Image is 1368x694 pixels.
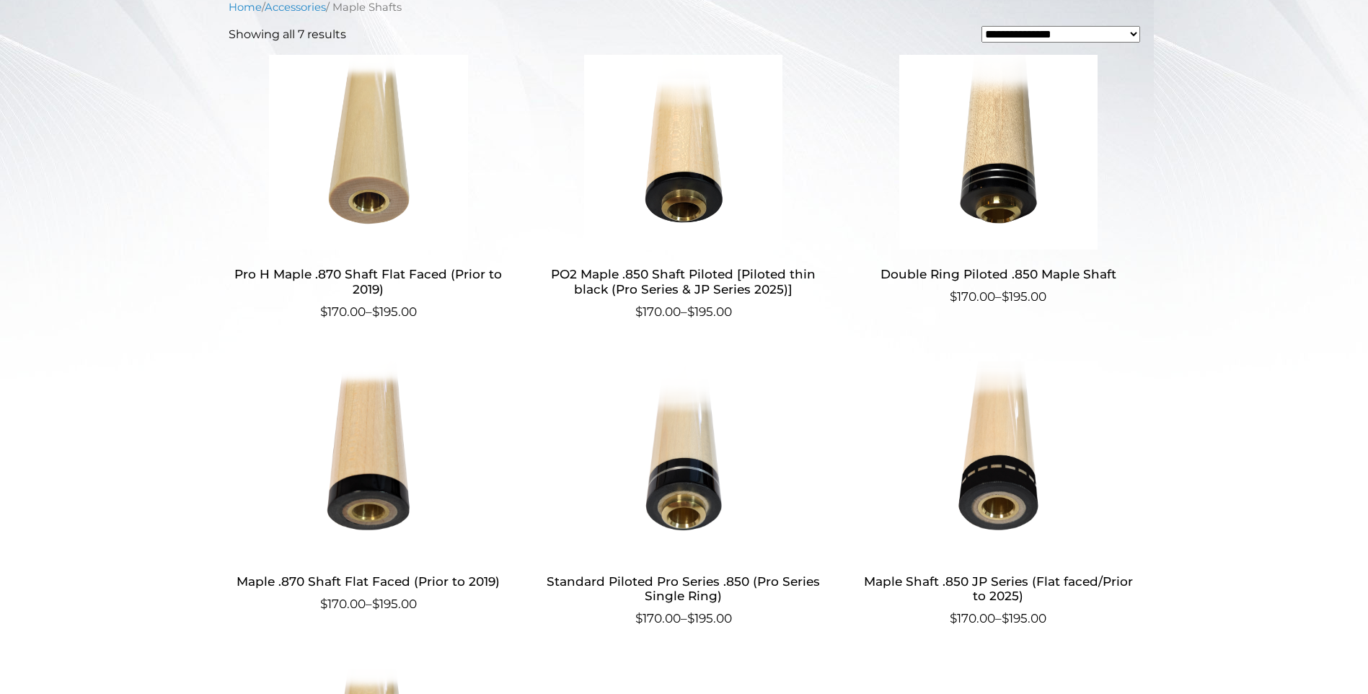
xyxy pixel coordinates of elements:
[229,55,509,321] a: Pro H Maple .870 Shaft Flat Faced (Prior to 2019) $170.00–$195.00
[372,597,379,611] span: $
[858,288,1139,307] span: –
[543,261,824,303] h2: PO2 Maple .850 Shaft Piloted [Piloted thin black (Pro Series & JP Series 2025)]
[1002,611,1046,625] bdi: 195.00
[1002,611,1009,625] span: $
[950,611,957,625] span: $
[858,568,1139,610] h2: Maple Shaft .850 JP Series (Flat faced/Prior to 2025)
[372,304,379,319] span: $
[543,361,824,628] a: Standard Piloted Pro Series .850 (Pro Series Single Ring) $170.00–$195.00
[858,55,1139,250] img: Double Ring Piloted .850 Maple Shaft
[229,1,262,14] a: Home
[372,304,417,319] bdi: 195.00
[858,55,1139,307] a: Double Ring Piloted .850 Maple Shaft $170.00–$195.00
[229,55,509,250] img: Pro H Maple .870 Shaft Flat Faced (Prior to 2019)
[950,289,957,304] span: $
[858,610,1139,628] span: –
[229,361,509,613] a: Maple .870 Shaft Flat Faced (Prior to 2019) $170.00–$195.00
[1002,289,1046,304] bdi: 195.00
[543,568,824,610] h2: Standard Piloted Pro Series .850 (Pro Series Single Ring)
[635,611,681,625] bdi: 170.00
[229,261,509,303] h2: Pro H Maple .870 Shaft Flat Faced (Prior to 2019)
[858,261,1139,288] h2: Double Ring Piloted .850 Maple Shaft
[320,304,366,319] bdi: 170.00
[229,595,509,614] span: –
[950,289,995,304] bdi: 170.00
[635,611,643,625] span: $
[635,304,643,319] span: $
[265,1,326,14] a: Accessories
[687,611,732,625] bdi: 195.00
[687,611,694,625] span: $
[229,568,509,594] h2: Maple .870 Shaft Flat Faced (Prior to 2019)
[543,55,824,250] img: PO2 Maple .850 Shaft Piloted [Piloted thin black (Pro Series & JP Series 2025)]
[635,304,681,319] bdi: 170.00
[543,361,824,556] img: Standard Piloted Pro Series .850 (Pro Series Single Ring)
[1002,289,1009,304] span: $
[687,304,732,319] bdi: 195.00
[687,304,694,319] span: $
[320,597,366,611] bdi: 170.00
[950,611,995,625] bdi: 170.00
[543,610,824,628] span: –
[858,361,1139,628] a: Maple Shaft .850 JP Series (Flat faced/Prior to 2025) $170.00–$195.00
[229,361,509,556] img: Maple .870 Shaft Flat Faced (Prior to 2019)
[320,304,327,319] span: $
[229,303,509,322] span: –
[858,361,1139,556] img: Maple Shaft .850 JP Series (Flat faced/Prior to 2025)
[320,597,327,611] span: $
[229,26,346,43] p: Showing all 7 results
[372,597,417,611] bdi: 195.00
[981,26,1140,43] select: Shop order
[543,55,824,321] a: PO2 Maple .850 Shaft Piloted [Piloted thin black (Pro Series & JP Series 2025)] $170.00–$195.00
[543,303,824,322] span: –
